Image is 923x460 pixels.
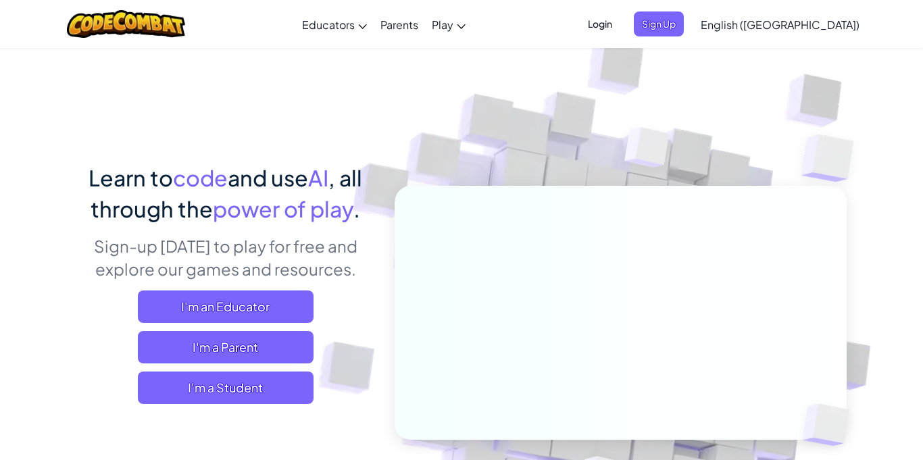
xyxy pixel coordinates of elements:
span: Play [432,18,453,32]
img: CodeCombat logo [67,10,185,38]
span: Educators [302,18,355,32]
a: I'm an Educator [138,290,314,323]
a: Educators [295,6,374,43]
span: . [353,195,360,222]
img: Overlap cubes [774,101,891,215]
span: AI [308,164,328,191]
span: power of play [213,195,353,222]
p: Sign-up [DATE] to play for free and explore our games and resources. [76,234,374,280]
span: code [173,164,228,191]
a: Play [425,6,472,43]
button: Login [580,11,620,36]
a: English ([GEOGRAPHIC_DATA]) [694,6,866,43]
button: Sign Up [634,11,684,36]
span: English ([GEOGRAPHIC_DATA]) [701,18,859,32]
span: and use [228,164,308,191]
img: Overlap cubes [599,101,697,201]
span: Learn to [89,164,173,191]
a: I'm a Parent [138,331,314,363]
a: Parents [374,6,425,43]
button: I'm a Student [138,372,314,404]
